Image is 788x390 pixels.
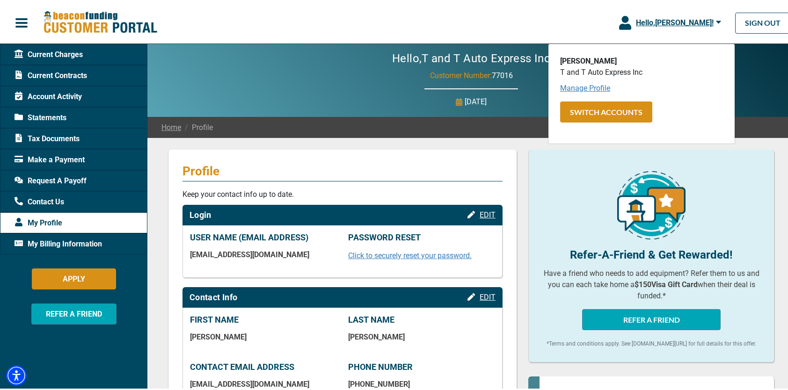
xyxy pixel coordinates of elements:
[190,248,337,257] p: [EMAIL_ADDRESS][DOMAIN_NAME]
[15,195,64,206] span: Contact Us
[15,237,102,248] span: My Billing Information
[582,307,721,328] button: REFER A FRIEND
[543,338,760,346] p: *Terms and conditions apply. See [DOMAIN_NAME][URL] for full details for this offer.
[348,249,472,258] a: Click to securely reset your password.
[6,363,27,384] div: Accessibility Menu
[190,360,337,370] p: CONTACT EMAIL ADDRESS
[560,100,652,121] button: SWITCH ACCOUNTS
[190,290,237,301] h2: Contact Info
[31,302,117,323] button: REFER A FRIEND
[348,313,495,323] p: LAST NAME
[635,278,698,287] b: $150 Visa Gift Card
[15,68,87,79] span: Current Contracts
[15,173,87,185] span: Request A Payoff
[190,231,337,241] p: USER NAME (EMAIL ADDRESS)
[348,360,495,370] p: PHONE NUMBER
[480,291,496,300] span: EDIT
[543,245,760,261] p: Refer-A-Friend & Get Rewarded!
[15,152,85,164] span: Make a Payment
[190,208,212,218] h2: Login
[190,378,337,387] p: [EMAIL_ADDRESS][DOMAIN_NAME]
[15,89,82,101] span: Account Activity
[182,187,503,198] p: Keep your contact info up to date.
[617,169,686,238] img: refer-a-friend-icon.png
[190,313,337,323] p: FIRST NAME
[15,131,80,143] span: Tax Documents
[43,9,157,33] img: Beacon Funding Customer Portal Logo
[32,267,116,288] button: APPLY
[348,378,495,387] p: [PHONE_NUMBER]
[182,162,503,177] p: Profile
[560,55,617,64] b: [PERSON_NAME]
[430,69,492,78] span: Customer Number:
[543,266,760,300] p: Have a friend who needs to add equipment? Refer them to us and you can each take home a when thei...
[364,50,578,64] h2: Hello, T and T Auto Express Inc
[181,120,213,131] span: Profile
[348,231,495,241] p: PASSWORD RESET
[161,120,181,131] a: Home
[15,110,66,122] span: Statements
[15,47,83,58] span: Current Charges
[190,331,337,339] p: [PERSON_NAME]
[492,69,513,78] span: 77016
[560,82,610,91] a: Manage Profile
[15,216,62,227] span: My Profile
[560,65,723,76] p: T and T Auto Express Inc
[480,209,496,217] span: EDIT
[465,94,487,106] p: [DATE]
[348,331,495,339] p: [PERSON_NAME]
[636,16,714,25] span: Hello, [PERSON_NAME] !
